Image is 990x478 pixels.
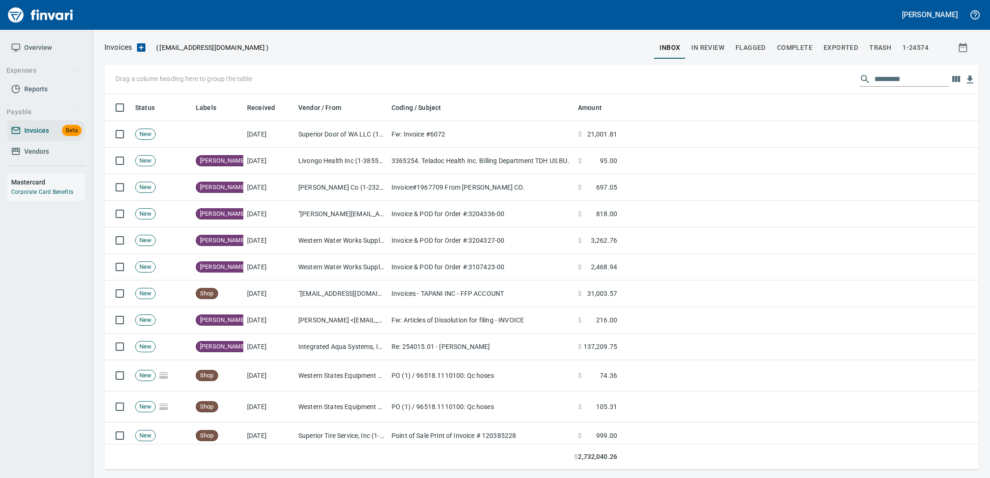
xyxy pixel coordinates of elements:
[6,4,76,26] img: Finvari
[116,74,252,83] p: Drag a column heading here to group the table
[388,201,574,227] td: Invoice & POD for Order #:3204336-00
[136,157,155,165] span: New
[388,391,574,423] td: PO (1) / 96518.1110100: Qc hoses
[243,334,295,360] td: [DATE]
[388,121,574,148] td: Fw: Invoice #6072
[247,102,287,113] span: Received
[578,289,582,298] span: $
[963,73,977,87] button: Download Table
[11,177,85,187] h6: Mastercard
[136,371,155,380] span: New
[104,42,132,53] p: Invoices
[578,236,582,245] span: $
[24,83,48,95] span: Reports
[7,37,85,58] a: Overview
[295,307,388,334] td: [PERSON_NAME] <[EMAIL_ADDRESS][DOMAIN_NAME]>
[295,280,388,307] td: "[EMAIL_ADDRESS][DOMAIN_NAME]" <[EMAIL_ADDRESS][DOMAIN_NAME]>
[295,201,388,227] td: "[PERSON_NAME][EMAIL_ADDRESS][PERSON_NAME][DOMAIN_NAME]" <[PERSON_NAME][DOMAIN_NAME][EMAIL_ADDRES...
[196,183,249,192] span: [PERSON_NAME]
[243,307,295,334] td: [DATE]
[196,289,218,298] span: Shop
[295,121,388,148] td: Superior Door of WA LLC (1-23901)
[295,254,388,280] td: Western Water Works Supply Co Inc (1-30586)
[7,120,85,141] a: InvoicesBeta
[135,102,167,113] span: Status
[736,42,766,54] span: Flagged
[578,130,582,139] span: $
[196,102,228,113] span: Labels
[587,130,617,139] span: 21,001.81
[578,102,614,113] span: Amount
[600,156,617,165] span: 95.00
[587,289,617,298] span: 31,003.57
[578,452,617,462] span: 2,732,040.26
[295,391,388,423] td: Western States Equipment Co. (1-11113)
[136,210,155,219] span: New
[243,148,295,174] td: [DATE]
[596,209,617,219] span: 818.00
[578,315,582,325] span: $
[196,157,249,165] span: [PERSON_NAME]
[600,371,617,380] span: 74.36
[3,103,81,121] button: Payable
[298,102,353,113] span: Vendor / From
[11,189,73,195] a: Corporate Card Benefits
[247,102,275,113] span: Received
[156,403,172,410] span: Pages Split
[584,342,618,351] span: 137,209.75
[196,236,249,245] span: [PERSON_NAME]
[7,106,77,118] span: Payable
[243,391,295,423] td: [DATE]
[388,307,574,334] td: Fw: Articles of Dissolution for filing - INVOICE
[295,227,388,254] td: Western Water Works Supply Co Inc (1-30586)
[596,315,617,325] span: 216.00
[135,102,155,113] span: Status
[136,263,155,272] span: New
[243,201,295,227] td: [DATE]
[902,42,928,54] span: 1-24574
[578,209,582,219] span: $
[900,7,960,22] button: [PERSON_NAME]
[578,156,582,165] span: $
[156,371,172,379] span: Pages Split
[196,210,249,219] span: [PERSON_NAME]
[136,342,155,351] span: New
[578,431,582,440] span: $
[62,125,82,136] span: Beta
[7,141,85,162] a: Vendors
[949,39,979,56] button: Show invoices within a particular date range
[104,42,132,53] nav: breadcrumb
[136,183,155,192] span: New
[388,227,574,254] td: Invoice & POD for Order #:3204327-00
[196,431,218,440] span: Shop
[132,42,151,53] button: Upload an Invoice
[388,360,574,391] td: PO (1) / 96518.1110100: Qc hoses
[243,360,295,391] td: [DATE]
[578,371,582,380] span: $
[578,262,582,272] span: $
[777,42,812,54] span: Complete
[596,183,617,192] span: 697.05
[243,254,295,280] td: [DATE]
[949,72,963,86] button: Choose columns to display
[388,423,574,449] td: Point of Sale Print of Invoice # 120385228
[388,254,574,280] td: Invoice & POD for Order #:3107423-00
[295,174,388,201] td: [PERSON_NAME] Co (1-23227)
[243,423,295,449] td: [DATE]
[243,227,295,254] td: [DATE]
[388,148,574,174] td: 3365254. Teladoc Health Inc. Billing Department TDH US BU.
[869,42,891,54] span: trash
[136,403,155,411] span: New
[196,263,249,272] span: [PERSON_NAME]
[3,62,81,79] button: Expenses
[151,43,268,52] p: ( )
[196,371,218,380] span: Shop
[24,146,49,157] span: Vendors
[578,102,602,113] span: Amount
[7,65,77,76] span: Expenses
[591,262,617,272] span: 2,468.94
[196,316,249,325] span: [PERSON_NAME]
[136,289,155,298] span: New
[298,102,341,113] span: Vendor / From
[196,403,218,411] span: Shop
